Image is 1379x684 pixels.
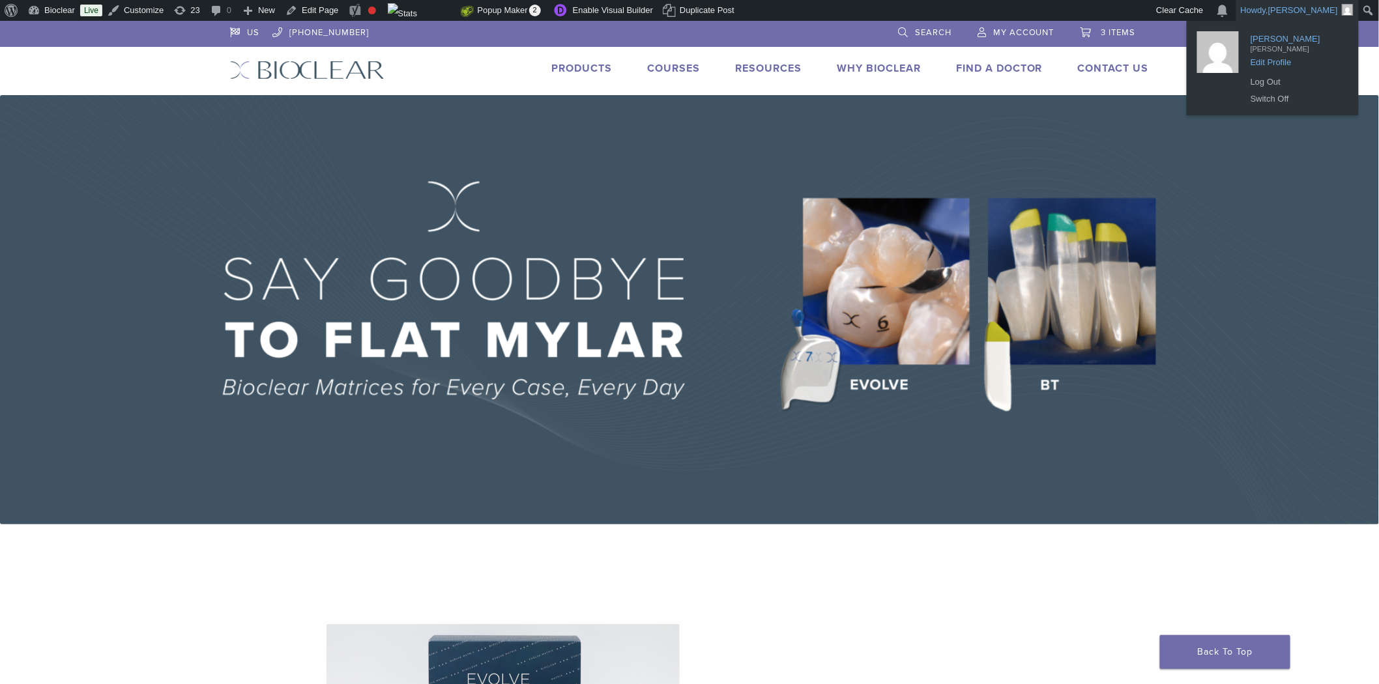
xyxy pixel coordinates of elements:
a: 3 items [1081,21,1136,40]
span: Search [915,27,951,38]
span: 3 items [1101,27,1136,38]
img: Bioclear [230,61,385,79]
a: Log Out [1244,74,1348,91]
a: US [230,21,259,40]
a: Back To Top [1160,635,1290,669]
span: Edit Profile [1251,52,1342,64]
a: Why Bioclear [837,62,921,75]
span: 2 [529,5,541,16]
a: Find A Doctor [956,62,1043,75]
span: My Account [993,27,1054,38]
a: [PHONE_NUMBER] [272,21,369,40]
span: [PERSON_NAME] [1251,29,1342,40]
img: Views over 48 hours. Click for more Jetpack Stats. [388,3,461,19]
a: Switch Off [1244,91,1348,107]
a: Contact Us [1078,62,1149,75]
a: Search [898,21,951,40]
span: [PERSON_NAME] [1251,40,1342,52]
a: Products [551,62,612,75]
a: Courses [647,62,700,75]
a: My Account [978,21,1054,40]
span: [PERSON_NAME] [1268,5,1338,15]
div: Focus keyphrase not set [368,7,376,14]
a: Live [80,5,102,16]
a: Resources [735,62,802,75]
ul: Howdy, Tanya Copeman [1187,21,1359,115]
